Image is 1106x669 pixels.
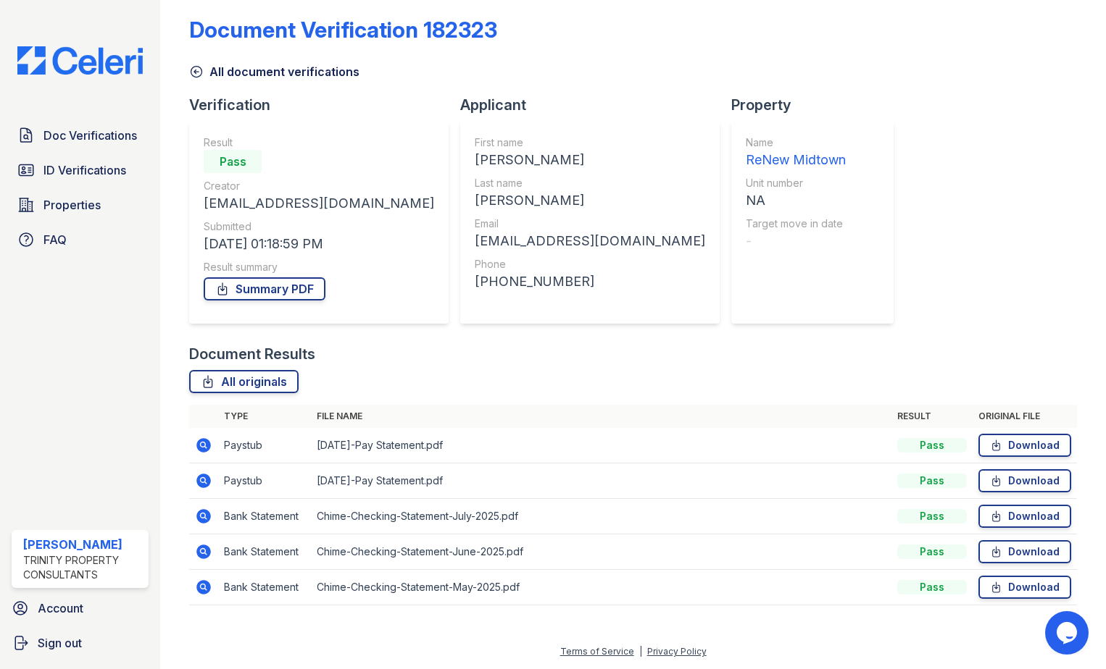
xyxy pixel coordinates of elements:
a: Download [978,505,1071,528]
th: Result [891,405,973,428]
a: Sign out [6,628,154,657]
div: [EMAIL_ADDRESS][DOMAIN_NAME] [204,193,434,214]
td: [DATE]-Pay Statement.pdf [311,428,891,463]
div: ReNew Midtown [746,150,846,170]
div: Pass [897,438,967,453]
div: Document Results [189,344,315,364]
td: Bank Statement [218,499,311,534]
div: First name [475,135,705,150]
span: ID Verifications [43,161,126,179]
div: [PERSON_NAME] [475,190,705,211]
div: [PHONE_NUMBER] [475,272,705,292]
a: Download [978,576,1071,599]
div: Pass [204,150,262,173]
span: Sign out [38,634,82,652]
img: CE_Logo_Blue-a8612792a0a2168367f1c8372b55b34899dd931a85d93a1a3d3e32e68fde9ad4.png [6,46,154,75]
a: Terms of Service [560,646,634,657]
td: [DATE]-Pay Statement.pdf [311,463,891,499]
td: Bank Statement [218,570,311,605]
div: [EMAIL_ADDRESS][DOMAIN_NAME] [475,231,705,251]
div: Property [731,95,905,115]
div: Pass [897,474,967,488]
div: Pass [897,580,967,594]
th: File name [311,405,891,428]
a: Download [978,434,1071,457]
a: All originals [189,370,299,393]
div: Email [475,216,705,231]
div: Phone [475,257,705,272]
a: Privacy Policy [647,646,707,657]
div: Name [746,135,846,150]
a: All document verifications [189,63,359,80]
div: [PERSON_NAME] [23,536,143,553]
td: Bank Statement [218,534,311,570]
div: NA [746,190,846,211]
div: [DATE] 01:18:59 PM [204,234,434,254]
div: Creator [204,179,434,193]
th: Type [218,405,311,428]
td: Chime-Checking-Statement-May-2025.pdf [311,570,891,605]
div: Document Verification 182323 [189,17,497,43]
a: ID Verifications [12,156,149,185]
div: Pass [897,544,967,559]
td: Paystub [218,428,311,463]
div: Unit number [746,176,846,190]
div: Verification [189,95,460,115]
a: FAQ [12,225,149,254]
div: Result summary [204,260,434,274]
td: Chime-Checking-Statement-July-2025.pdf [311,499,891,534]
a: Download [978,469,1071,492]
div: Pass [897,509,967,523]
a: Account [6,594,154,623]
td: Chime-Checking-Statement-June-2025.pdf [311,534,891,570]
a: Summary PDF [204,277,325,300]
a: Name ReNew Midtown [746,135,846,170]
div: | [639,646,642,657]
span: Doc Verifications [43,127,137,144]
span: FAQ [43,231,67,248]
iframe: chat widget [1045,611,1092,655]
div: Submitted [204,219,434,234]
a: Properties [12,190,149,219]
div: Trinity Property Consultants [23,553,143,582]
div: Target move in date [746,216,846,231]
span: Account [38,599,83,617]
div: Applicant [460,95,731,115]
a: Doc Verifications [12,121,149,150]
a: Download [978,540,1071,563]
div: [PERSON_NAME] [475,150,705,170]
div: Result [204,135,434,150]
div: - [746,231,846,251]
th: Original file [973,405,1077,428]
span: Properties [43,196,101,214]
div: Last name [475,176,705,190]
td: Paystub [218,463,311,499]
